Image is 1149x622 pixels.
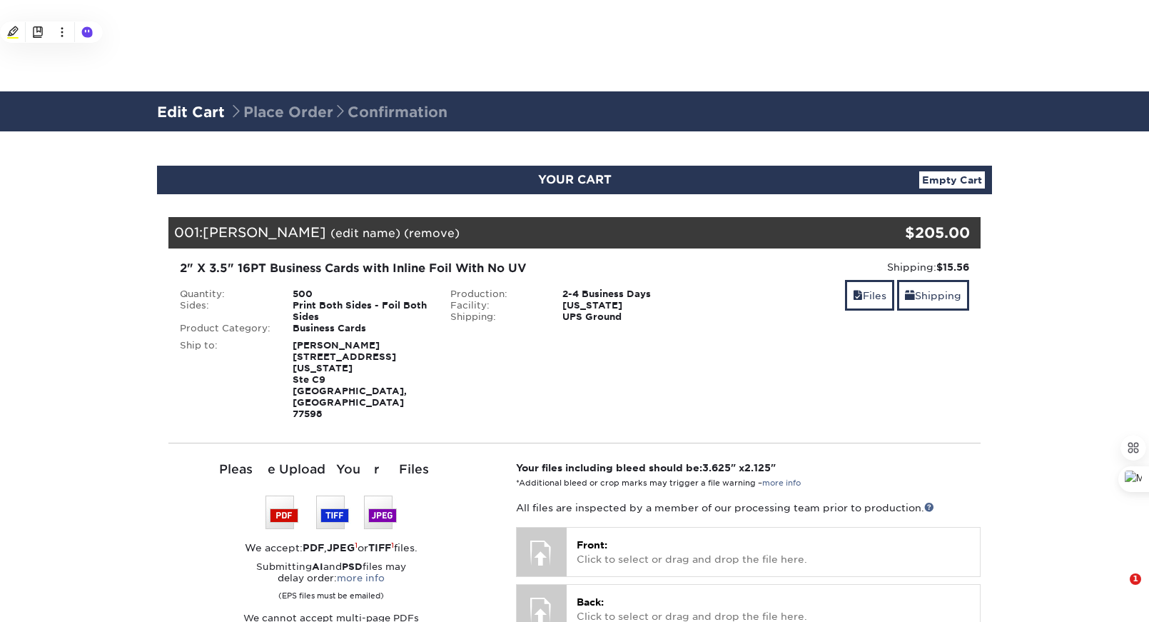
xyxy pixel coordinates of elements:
span: 3.625 [702,462,731,473]
div: Quantity: [169,289,282,300]
span: YOUR CART [538,173,612,186]
span: Front: [577,539,607,551]
span: shipping [905,290,915,301]
a: Shipping [897,280,969,311]
small: *Additional bleed or crop marks may trigger a file warning – [516,478,801,488]
div: Sides: [169,300,282,323]
strong: [PERSON_NAME] [STREET_ADDRESS][US_STATE] Ste C9 [GEOGRAPHIC_DATA], [GEOGRAPHIC_DATA] 77598 [293,340,407,419]
img: We accept: PSD, TIFF, or JPEG (JPG) [265,496,397,529]
div: 2" X 3.5" 16PT Business Cards with Inline Foil With No UV [180,260,699,277]
strong: TIFF [368,542,391,553]
div: UPS Ground [552,311,709,323]
div: Ship to: [169,340,282,420]
strong: PSD [342,561,363,572]
div: Shipping: [440,311,552,323]
a: more info [762,478,801,488]
strong: Your files including bleed should be: " x " [516,462,776,473]
a: Files [845,280,894,311]
span: 1 [1130,573,1141,585]
iframe: Intercom live chat [1100,573,1135,608]
span: [PERSON_NAME] [203,224,326,240]
div: 500 [282,289,440,300]
strong: JPEG [327,542,355,553]
a: (remove) [404,226,460,240]
span: Place Order Confirmation [229,104,447,121]
div: Print Both Sides - Foil Both Sides [282,300,440,323]
span: Back: [577,596,604,608]
a: Empty Cart [919,171,985,189]
div: Please Upload Your Files [168,461,495,479]
sup: 1 [391,541,394,549]
div: Facility: [440,300,552,311]
div: Business Cards [282,323,440,334]
strong: AI [312,561,323,572]
div: 2-4 Business Days [552,289,709,300]
div: Production: [440,289,552,300]
a: Edit Cart [157,104,225,121]
div: $205.00 [845,222,970,244]
span: 2.125 [744,462,771,473]
p: All files are inspected by a member of our processing team prior to production. [516,501,981,515]
div: [US_STATE] [552,300,709,311]
p: Submitting and files may delay order: [168,561,495,601]
span: files [853,290,863,301]
a: (edit name) [330,226,400,240]
p: Click to select or drag and drop the file here. [577,538,970,567]
strong: $15.56 [936,261,969,273]
div: Product Category: [169,323,282,334]
div: We accept: , or files. [168,541,495,555]
sup: 1 [355,541,358,549]
div: Shipping: [720,260,969,274]
div: 001: [168,217,845,249]
small: (EPS files must be emailed) [278,584,384,601]
strong: PDF [303,542,324,553]
a: more info [337,573,385,583]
